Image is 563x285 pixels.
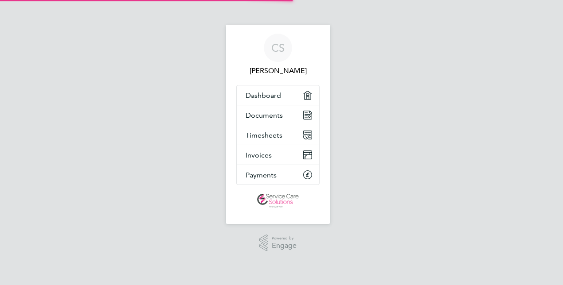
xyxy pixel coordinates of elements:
a: Payments [237,165,319,185]
nav: Main navigation [226,25,330,224]
a: Documents [237,105,319,125]
a: Go to home page [236,194,320,208]
img: servicecare-logo-retina.png [257,194,299,208]
span: Catherine Shearman [236,65,320,76]
span: Timesheets [246,131,282,139]
span: Powered by [272,235,297,242]
a: Invoices [237,145,319,165]
a: Timesheets [237,125,319,145]
span: Dashboard [246,91,281,100]
a: Dashboard [237,85,319,105]
span: Engage [272,242,297,250]
a: CS[PERSON_NAME] [236,34,320,76]
span: Invoices [246,151,272,159]
span: Payments [246,171,277,179]
span: CS [271,42,285,54]
a: Powered byEngage [259,235,297,251]
span: Documents [246,111,283,119]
